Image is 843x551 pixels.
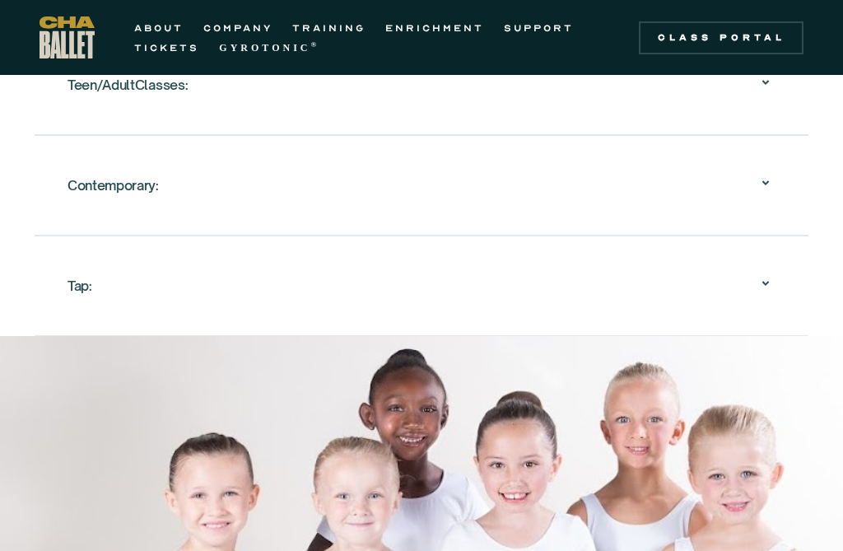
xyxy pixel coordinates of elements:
[68,58,775,111] div: Teen/AdultClasses:
[639,21,803,54] a: Class Portal
[310,40,319,49] sup: ®
[68,259,775,312] div: Tap:
[292,18,366,38] a: TRAINING
[68,170,159,200] div: Contemporary:
[68,70,188,100] div: Teen/AdultClasses:
[649,31,794,44] div: Class Portal
[385,18,484,38] a: ENRICHMENT
[68,159,775,212] div: Contemporary:
[134,38,199,58] a: TICKETS
[68,271,92,301] div: Tap:
[40,16,95,58] a: home
[219,42,310,54] strong: GYROTONIC
[203,18,272,38] a: COMPANY
[504,18,574,38] a: SUPPORT
[219,38,319,58] a: GYROTONIC®
[134,18,184,38] a: ABOUT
